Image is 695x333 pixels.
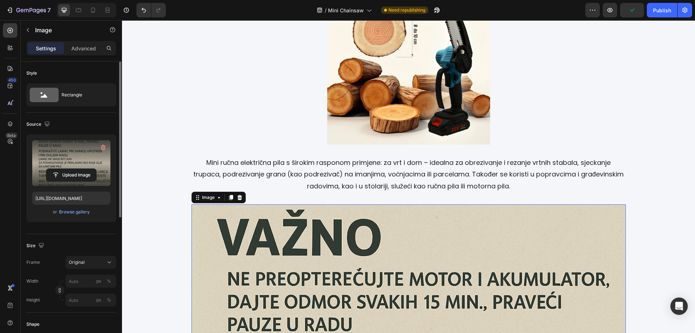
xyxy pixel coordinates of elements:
input: px% [66,294,116,307]
p: Advanced [71,45,96,52]
div: Style [26,70,37,76]
div: % [107,297,111,303]
input: px% [66,275,116,288]
button: px [105,277,113,286]
p: 7 [47,6,51,14]
span: / [325,7,327,14]
label: Frame [26,259,40,266]
button: % [94,296,103,304]
span: Need republishing [388,7,425,13]
span: Mini Chainsaw [328,7,364,14]
button: Upload Image [46,168,97,182]
p: Image [35,26,97,34]
span: Original [69,259,85,266]
div: 450 [7,77,17,83]
button: % [94,277,103,286]
div: px [96,278,101,284]
div: Publish [653,7,671,14]
p: Settings [36,45,56,52]
div: Browse gallery [59,209,90,215]
button: Browse gallery [59,208,90,216]
div: Image [79,174,94,180]
div: % [107,278,111,284]
div: px [96,297,101,303]
label: Width [26,278,38,284]
button: Original [66,256,116,269]
iframe: Design area [122,20,695,333]
p: Mini ručna električna pila s širokim rasponom primjene: za vrt i dom – idealna za obrezivanje i r... [70,137,503,172]
div: Source [26,120,51,129]
div: Size [26,241,46,251]
button: px [105,296,113,304]
div: Shape [26,321,39,328]
button: Publish [647,3,677,17]
button: 7 [3,3,54,17]
span: or [53,208,57,216]
div: Rectangle [62,87,106,103]
div: Undo/Redo [136,3,166,17]
label: Height [26,297,40,303]
div: Beta [5,133,17,138]
input: https://example.com/image.jpg [32,192,110,205]
div: Open Intercom Messenger [670,297,688,315]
